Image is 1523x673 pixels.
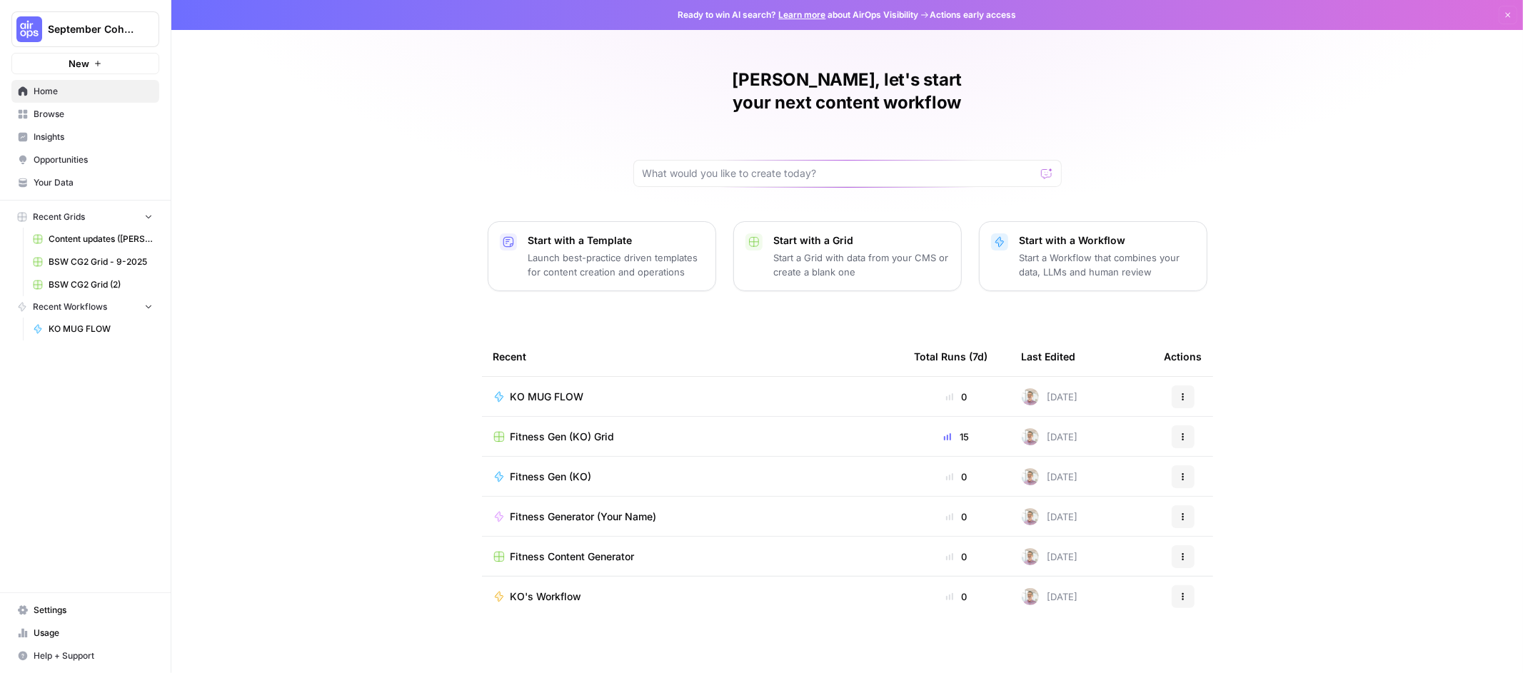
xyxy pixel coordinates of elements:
[1022,428,1078,445] div: [DATE]
[11,148,159,171] a: Opportunities
[1022,388,1039,405] img: rnewfn8ozkblbv4ke1ie5hzqeirw
[34,85,153,98] span: Home
[34,627,153,639] span: Usage
[33,211,85,223] span: Recent Grids
[1022,508,1078,525] div: [DATE]
[48,22,134,36] span: September Cohort
[779,9,826,20] a: Learn more
[1165,337,1202,376] div: Actions
[11,296,159,318] button: Recent Workflows
[493,337,892,376] div: Recent
[1022,588,1039,605] img: rnewfn8ozkblbv4ke1ie5hzqeirw
[34,153,153,166] span: Opportunities
[643,166,1035,181] input: What would you like to create today?
[915,550,999,564] div: 0
[511,510,657,524] span: Fitness Generator (Your Name)
[1022,468,1039,485] img: rnewfn8ozkblbv4ke1ie5hzqeirw
[915,390,999,404] div: 0
[678,9,919,21] span: Ready to win AI search? about AirOps Visibility
[1022,388,1078,405] div: [DATE]
[528,251,704,279] p: Launch best-practice driven templates for content creation and operations
[11,11,159,47] button: Workspace: September Cohort
[528,233,704,248] p: Start with a Template
[49,233,153,246] span: Content updates ([PERSON_NAME])
[511,550,635,564] span: Fitness Content Generator
[11,171,159,194] a: Your Data
[511,430,615,444] span: Fitness Gen (KO) Grid
[26,318,159,340] a: KO MUG FLOW
[34,604,153,617] span: Settings
[11,206,159,228] button: Recent Grids
[733,221,962,291] button: Start with a GridStart a Grid with data from your CMS or create a blank one
[49,278,153,291] span: BSW CG2 Grid (2)
[915,337,988,376] div: Total Runs (7d)
[1022,428,1039,445] img: rnewfn8ozkblbv4ke1ie5hzqeirw
[11,53,159,74] button: New
[33,300,107,313] span: Recent Workflows
[493,550,892,564] a: Fitness Content Generator
[930,9,1017,21] span: Actions early access
[1022,548,1039,565] img: rnewfn8ozkblbv4ke1ie5hzqeirw
[1022,588,1078,605] div: [DATE]
[69,56,89,71] span: New
[774,233,950,248] p: Start with a Grid
[34,108,153,121] span: Browse
[34,131,153,143] span: Insights
[11,599,159,622] a: Settings
[1022,468,1078,485] div: [DATE]
[915,589,999,604] div: 0
[915,510,999,524] div: 0
[511,589,582,604] span: KO's Workflow
[979,221,1207,291] button: Start with a WorkflowStart a Workflow that combines your data, LLMs and human review
[493,510,892,524] a: Fitness Generator (Your Name)
[49,323,153,335] span: KO MUG FLOW
[633,69,1062,114] h1: [PERSON_NAME], let's start your next content workflow
[34,649,153,662] span: Help + Support
[11,80,159,103] a: Home
[1020,251,1195,279] p: Start a Workflow that combines your data, LLMs and human review
[26,273,159,296] a: BSW CG2 Grid (2)
[915,430,999,444] div: 15
[11,103,159,126] a: Browse
[511,470,592,484] span: Fitness Gen (KO)
[488,221,716,291] button: Start with a TemplateLaunch best-practice driven templates for content creation and operations
[11,644,159,667] button: Help + Support
[34,176,153,189] span: Your Data
[1022,548,1078,565] div: [DATE]
[511,390,584,404] span: KO MUG FLOW
[1022,508,1039,525] img: rnewfn8ozkblbv4ke1ie5hzqeirw
[16,16,42,42] img: September Cohort Logo
[774,251,950,279] p: Start a Grid with data from your CMS or create a blank one
[1020,233,1195,248] p: Start with a Workflow
[493,589,892,604] a: KO's Workflow
[1022,337,1076,376] div: Last Edited
[493,430,892,444] a: Fitness Gen (KO) Grid
[26,251,159,273] a: BSW CG2 Grid - 9-2025
[915,470,999,484] div: 0
[11,622,159,644] a: Usage
[26,228,159,251] a: Content updates ([PERSON_NAME])
[11,126,159,148] a: Insights
[493,390,892,404] a: KO MUG FLOW
[493,470,892,484] a: Fitness Gen (KO)
[49,255,153,268] span: BSW CG2 Grid - 9-2025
